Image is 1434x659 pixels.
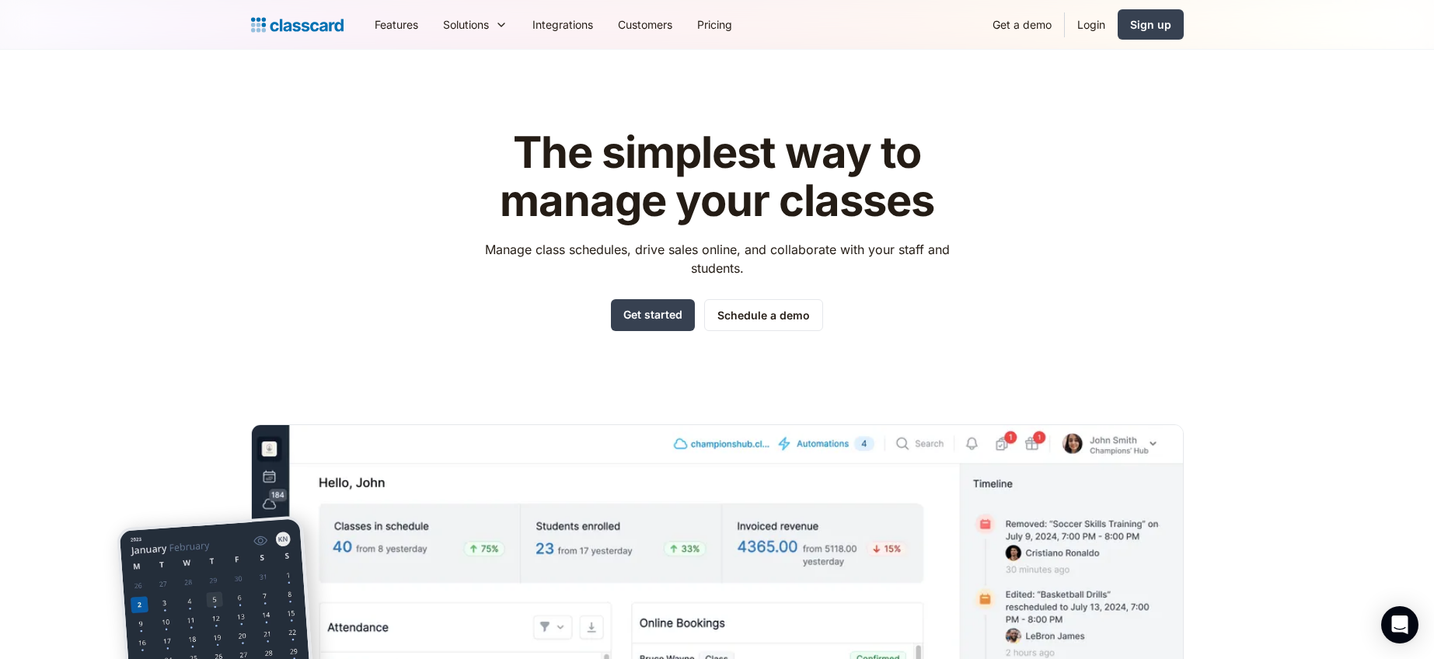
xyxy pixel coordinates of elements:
[431,7,520,42] div: Solutions
[704,299,823,331] a: Schedule a demo
[470,240,964,277] p: Manage class schedules, drive sales online, and collaborate with your staff and students.
[443,16,489,33] div: Solutions
[611,299,695,331] a: Get started
[251,14,344,36] a: home
[980,7,1064,42] a: Get a demo
[685,7,745,42] a: Pricing
[605,7,685,42] a: Customers
[362,7,431,42] a: Features
[520,7,605,42] a: Integrations
[470,129,964,225] h1: The simplest way to manage your classes
[1381,606,1418,643] div: Open Intercom Messenger
[1065,7,1118,42] a: Login
[1130,16,1171,33] div: Sign up
[1118,9,1184,40] a: Sign up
